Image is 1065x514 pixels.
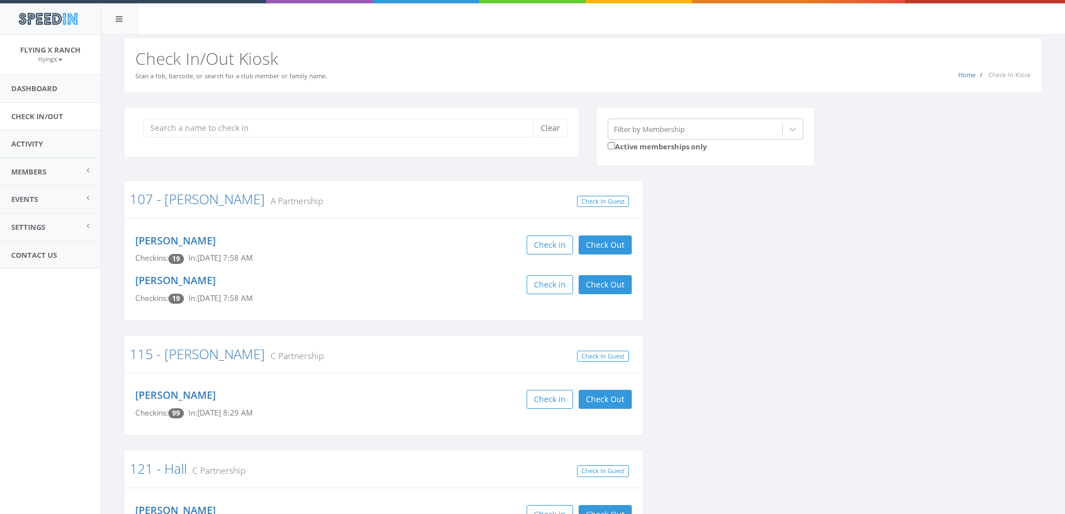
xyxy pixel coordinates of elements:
span: Flying X Ranch [20,45,81,55]
small: C Partnership [187,464,245,477]
span: Events [11,194,38,204]
span: In: [DATE] 7:58 AM [188,293,253,303]
a: Check In Guest [577,351,629,362]
div: Filter by Membership [614,124,685,134]
small: A Partnership [265,195,323,207]
a: 121 - Hall [130,459,187,478]
span: Check-In Kiosk [988,70,1031,79]
a: Home [958,70,976,79]
span: Checkin count [168,294,184,304]
input: Active memberships only [608,142,615,149]
button: Check in [527,235,573,254]
button: Check in [527,390,573,409]
a: [PERSON_NAME] [135,273,216,287]
span: In: [DATE] 7:58 AM [188,253,253,263]
button: Check in [527,275,573,294]
span: Members [11,167,46,177]
button: Check Out [579,275,632,294]
button: Clear [533,119,567,138]
span: Checkins: [135,253,168,263]
span: Checkins: [135,408,168,418]
span: Checkins: [135,293,168,303]
a: 107 - [PERSON_NAME] [130,190,265,208]
small: Scan a fob, barcode, or search for a club member or family name. [135,72,327,80]
small: C Partnership [265,350,324,362]
span: Contact Us [11,250,57,260]
a: 115 - [PERSON_NAME] [130,345,265,363]
label: Active memberships only [608,140,707,152]
img: speedin_logo.png [13,8,83,29]
span: In: [DATE] 8:29 AM [188,408,253,418]
a: FlyingX [38,54,63,64]
span: Checkin count [168,408,184,418]
a: [PERSON_NAME] [135,388,216,402]
button: Check Out [579,235,632,254]
span: Settings [11,222,45,232]
h2: Check In/Out Kiosk [135,49,1031,68]
span: Checkin count [168,254,184,264]
input: Search a name to check in [143,119,542,138]
small: FlyingX [38,55,63,63]
a: Check In Guest [577,196,629,208]
button: Check Out [579,390,632,409]
a: [PERSON_NAME] [135,234,216,247]
a: Check In Guest [577,465,629,477]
